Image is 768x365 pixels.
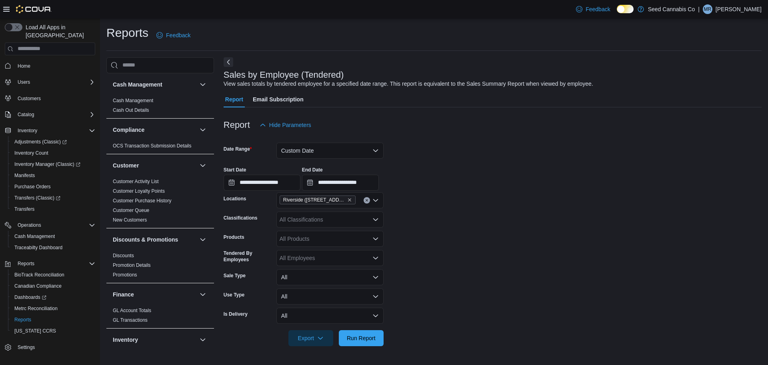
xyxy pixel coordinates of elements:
span: Inventory [14,126,95,135]
span: Operations [14,220,95,230]
span: Traceabilty Dashboard [11,243,95,252]
button: Open list of options [372,216,379,223]
span: Inventory Count [11,148,95,158]
button: Users [14,77,33,87]
span: Home [14,61,95,71]
button: Finance [113,290,196,298]
div: Finance [106,306,214,328]
a: Customer Queue [113,208,149,213]
span: Canadian Compliance [14,283,62,289]
span: OCS Transaction Submission Details [113,143,192,149]
span: Inventory Manager (Classic) [11,159,95,169]
span: Metrc Reconciliation [11,304,95,313]
span: Transfers (Classic) [11,193,95,203]
button: Home [2,60,98,72]
span: Run Report [347,334,376,342]
span: Customer Activity List [113,178,159,185]
button: Reports [8,314,98,325]
button: Clear input [364,197,370,204]
div: Cash Management [106,96,214,118]
button: Reports [2,258,98,269]
span: Adjustments (Classic) [14,139,67,145]
a: Cash Out Details [113,107,149,113]
span: Reports [14,317,31,323]
button: Inventory [2,125,98,136]
h3: Compliance [113,126,144,134]
span: Manifests [14,172,35,179]
button: All [276,308,384,324]
input: Press the down key to open a popover containing a calendar. [302,175,379,191]
a: Traceabilty Dashboard [11,243,66,252]
a: Discounts [113,253,134,258]
span: Export [293,330,328,346]
button: Inventory Count [8,147,98,159]
button: Compliance [198,125,208,135]
span: Cash Management [113,97,153,104]
button: Finance [198,290,208,299]
a: Promotion Details [113,262,151,268]
span: Load All Apps in [GEOGRAPHIC_DATA] [22,23,95,39]
h3: Finance [113,290,134,298]
span: Customers [18,95,41,102]
span: Home [18,63,30,69]
span: Dashboards [11,292,95,302]
p: [PERSON_NAME] [716,4,762,14]
h3: Sales by Employee (Tendered) [224,70,344,80]
button: Catalog [2,109,98,120]
button: Open list of options [372,255,379,261]
button: Inventory [113,336,196,344]
button: Customer [113,161,196,169]
button: Open list of options [372,236,379,242]
button: [US_STATE] CCRS [8,325,98,337]
span: Inventory Count [14,150,48,156]
span: Transfers (Classic) [14,195,60,201]
span: Transfers [11,204,95,214]
span: Purchase Orders [14,184,51,190]
button: Discounts & Promotions [113,236,196,244]
span: Adjustments (Classic) [11,137,95,147]
span: BioTrack Reconciliation [11,270,95,280]
span: Email Subscription [253,91,304,107]
span: Operations [18,222,41,228]
button: Reports [14,259,38,268]
h1: Reports [106,25,148,41]
label: Start Date [224,167,246,173]
a: Transfers (Classic) [8,192,98,204]
div: Compliance [106,141,214,154]
span: [US_STATE] CCRS [14,328,56,334]
button: Cash Management [113,81,196,89]
button: Settings [2,341,98,353]
a: Metrc Reconciliation [11,304,61,313]
span: New Customers [113,217,147,223]
a: GL Transactions [113,317,148,323]
div: Discounts & Promotions [106,251,214,283]
button: Users [2,77,98,88]
span: Reports [18,260,34,267]
span: Catalog [14,110,95,119]
p: | [698,4,700,14]
a: Adjustments (Classic) [11,137,70,147]
button: Metrc Reconciliation [8,303,98,314]
button: Canadian Compliance [8,280,98,292]
h3: Report [224,120,250,130]
button: Cash Management [198,80,208,89]
span: Reports [14,259,95,268]
a: Inventory Manager (Classic) [8,159,98,170]
span: GL Account Totals [113,307,151,314]
button: Cash Management [8,231,98,242]
span: Canadian Compliance [11,281,95,291]
span: Promotions [113,272,137,278]
button: Custom Date [276,143,384,159]
a: Transfers [11,204,38,214]
div: Customer [106,177,214,228]
span: Settings [14,342,95,352]
button: All [276,269,384,285]
label: Use Type [224,292,244,298]
label: Sale Type [224,272,246,279]
label: Products [224,234,244,240]
span: Cash Management [11,232,95,241]
button: Customer [198,161,208,170]
span: Customer Loyalty Points [113,188,165,194]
